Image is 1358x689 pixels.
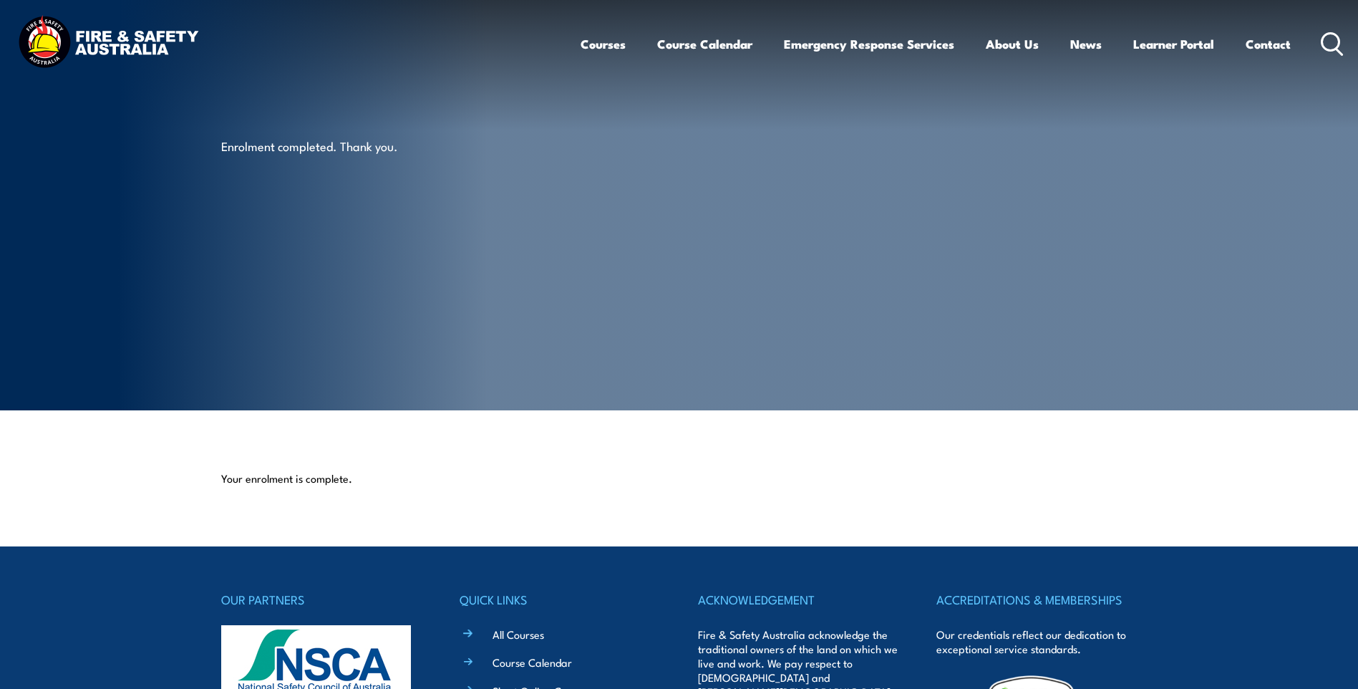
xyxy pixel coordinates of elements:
p: Enrolment completed. Thank you. [221,138,482,154]
a: Emergency Response Services [784,25,954,63]
h4: ACCREDITATIONS & MEMBERSHIPS [936,589,1137,609]
h4: ACKNOWLEDGEMENT [698,589,898,609]
p: Your enrolment is complete. [221,471,1138,486]
a: Contact [1246,25,1291,63]
a: About Us [986,25,1039,63]
a: All Courses [493,627,544,642]
a: Course Calendar [657,25,752,63]
p: Our credentials reflect our dedication to exceptional service standards. [936,627,1137,656]
a: Course Calendar [493,655,572,670]
a: News [1070,25,1102,63]
h4: OUR PARTNERS [221,589,422,609]
a: Courses [581,25,626,63]
a: Learner Portal [1133,25,1214,63]
h4: QUICK LINKS [460,589,660,609]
